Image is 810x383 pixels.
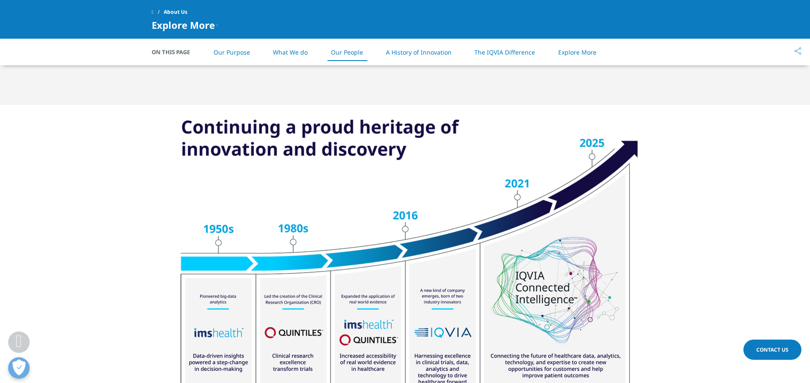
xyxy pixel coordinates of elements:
[8,357,30,379] button: Open Preferences
[152,48,199,56] span: On This Page
[558,48,596,56] a: Explore More
[214,48,250,56] a: Our Purpose
[152,20,215,30] span: Explore More
[743,340,801,360] a: Contact Us
[164,4,187,20] span: About Us
[474,48,535,56] a: The IQVIA Difference
[756,346,789,353] span: Contact Us
[331,48,363,56] a: Our People
[386,48,452,56] a: A History of Innovation
[273,48,308,56] a: What We do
